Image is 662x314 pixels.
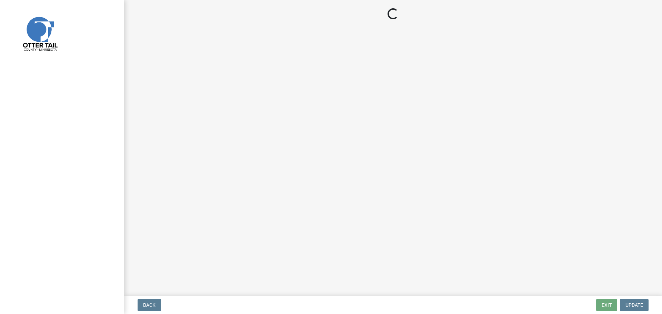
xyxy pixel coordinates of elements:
[138,299,161,311] button: Back
[625,302,643,308] span: Update
[620,299,649,311] button: Update
[596,299,617,311] button: Exit
[143,302,156,308] span: Back
[14,7,66,59] img: Otter Tail County, Minnesota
